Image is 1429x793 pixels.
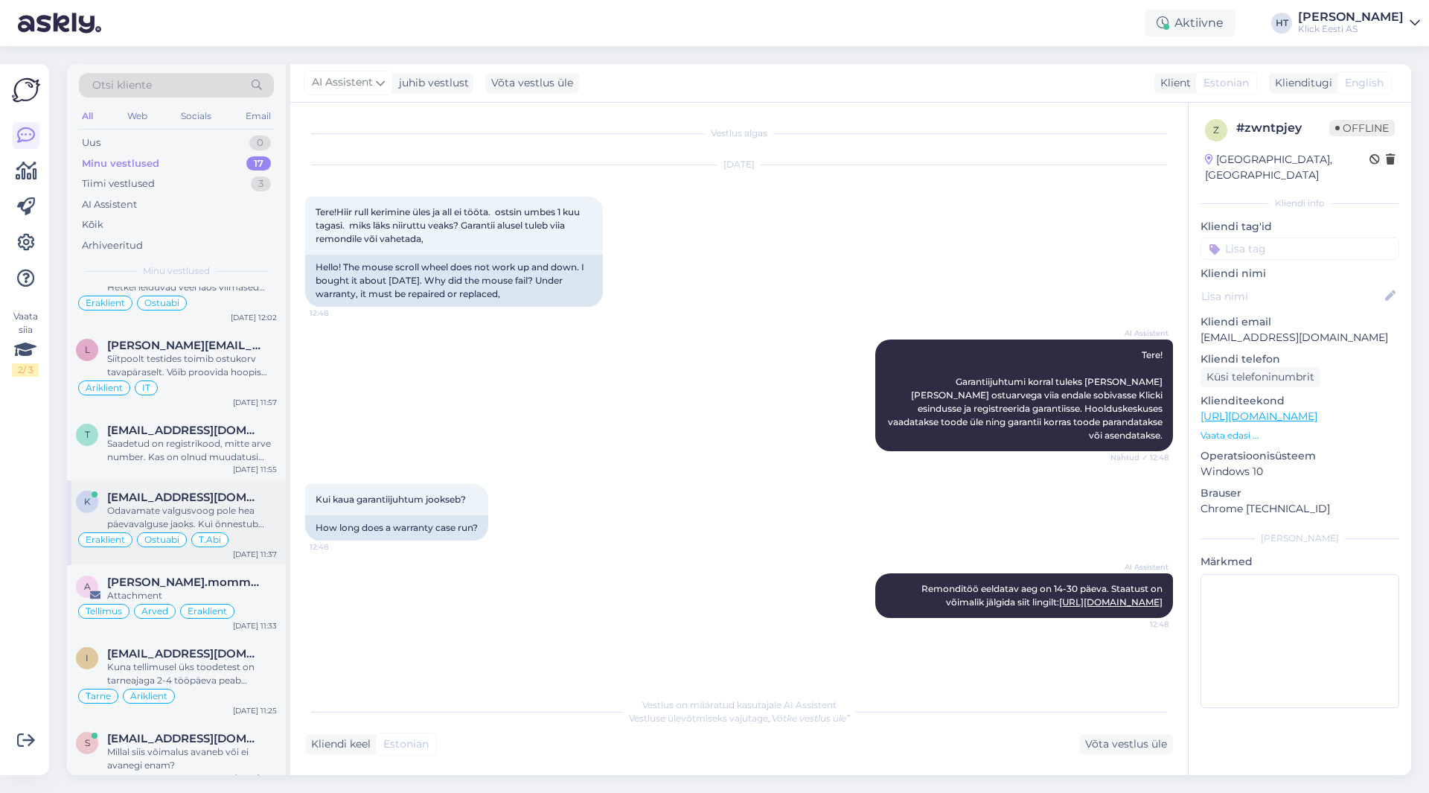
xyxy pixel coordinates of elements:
[124,106,150,126] div: Web
[85,737,90,748] span: s
[1201,429,1399,442] p: Vaata edasi ...
[107,504,277,531] div: Odavamate valgusvoog pole hea päevavalguse jaoks. Kui õnnestub tuba hämardada mingil määral, siis...
[1201,219,1399,235] p: Kliendi tag'id
[312,74,373,91] span: AI Assistent
[86,692,111,701] span: Tarne
[144,535,179,544] span: Ostuabi
[233,549,277,560] div: [DATE] 11:37
[1201,367,1320,387] div: Küsi telefoninumbrit
[233,705,277,716] div: [DATE] 11:25
[1201,393,1399,409] p: Klienditeekond
[1079,734,1173,754] div: Võta vestlus üle
[107,339,262,352] span: lauri@kahur.ee
[1269,75,1332,91] div: Klienditugi
[233,464,277,475] div: [DATE] 11:55
[188,607,227,616] span: Eraklient
[82,156,159,171] div: Minu vestlused
[86,535,125,544] span: Eraklient
[316,494,466,505] span: Kui kaua garantiijuhtum jookseb?
[86,607,122,616] span: Tellimus
[130,692,167,701] span: Äriklient
[12,76,40,104] img: Askly Logo
[1201,448,1399,464] p: Operatsioonisüsteem
[642,699,837,710] span: Vestlus on määratud kasutajale AI Assistent
[107,352,277,379] div: Siitpoolt testides toimib ostukorv tavapäraselt. Võib proovida hoopis [DOMAIN_NAME] küpsised brau...
[144,299,179,308] span: Ostuabi
[79,106,96,126] div: All
[1201,501,1399,517] p: Chrome [TECHNICAL_ID]
[1201,330,1399,345] p: [EMAIL_ADDRESS][DOMAIN_NAME]
[84,581,91,592] span: a
[12,310,39,377] div: Vaata siia
[251,176,271,191] div: 3
[485,73,579,93] div: Võta vestlus üle
[305,736,371,752] div: Kliendi keel
[82,176,155,191] div: Tiimi vestlused
[1298,23,1404,35] div: Klick Eesti AS
[82,217,103,232] div: Kõik
[921,583,1165,608] span: Remonditöö eeldatav aeg on 14-30 päeva. Staatust on võimalik jälgida siit lingilt:
[1271,13,1292,34] div: HT
[1110,452,1169,463] span: Nähtud ✓ 12:48
[86,299,125,308] span: Eraklient
[629,713,850,724] span: Vestluse ülevõtmiseks vajutage
[107,437,277,464] div: Saadetud on registrikood, mitte arve number. Kas on olnud muudatusi ketta vormingus või on ühenda...
[305,255,603,307] div: Hello! The mouse scroll wheel does not work up and down. I bought it about [DATE]. Why did the mo...
[1345,75,1384,91] span: English
[1201,532,1399,545] div: [PERSON_NAME]
[1329,120,1395,136] span: Offline
[1113,328,1169,339] span: AI Assistent
[231,312,277,323] div: [DATE] 12:02
[1201,238,1399,260] input: Lisa tag
[234,772,277,783] div: [DATE] 11:18
[310,541,365,552] span: 12:48
[1298,11,1404,23] div: [PERSON_NAME]
[1213,124,1219,136] span: z
[1201,314,1399,330] p: Kliendi email
[1201,554,1399,570] p: Märkmed
[383,736,429,752] span: Estonian
[84,496,91,507] span: k
[107,745,277,772] div: Millal siis võimalus avaneb või ei avanegi enam?
[92,77,152,93] span: Otsi kliente
[85,344,90,355] span: l
[107,491,262,504] span: kaisa.suurkuusk@gmail.com
[107,589,277,602] div: Attachment
[1203,75,1249,91] span: Estonian
[178,106,214,126] div: Socials
[233,397,277,408] div: [DATE] 11:57
[199,535,221,544] span: T.Abi
[85,429,90,440] span: t
[393,75,469,91] div: juhib vestlust
[1201,197,1399,210] div: Kliendi info
[888,349,1165,441] span: Tere! Garantiijuhtumi korral tuleks [PERSON_NAME] [PERSON_NAME] ostuarvega viia endale sobivasse ...
[143,264,210,278] span: Minu vestlused
[305,158,1173,171] div: [DATE]
[768,713,850,724] i: „Võtke vestlus üle”
[1113,561,1169,573] span: AI Assistent
[107,576,262,589] span: alexandre.mommeja via klienditugi@klick.ee
[12,363,39,377] div: 2 / 3
[107,424,262,437] span: taurivalge@gmail.com
[86,652,89,663] span: i
[249,136,271,150] div: 0
[1236,119,1329,137] div: # zwntpjey
[1201,464,1399,480] p: Windows 10
[1201,410,1317,423] a: [URL][DOMAIN_NAME]
[1205,152,1369,183] div: [GEOGRAPHIC_DATA], [GEOGRAPHIC_DATA]
[1113,619,1169,630] span: 12:48
[1201,351,1399,367] p: Kliendi telefon
[141,607,168,616] span: Arved
[1298,11,1420,35] a: [PERSON_NAME]Klick Eesti AS
[82,238,143,253] div: Arhiveeritud
[1201,485,1399,501] p: Brauser
[107,660,277,687] div: Kuna tellimusel üks toodetest on tarneajaga 2-4 tööpäeva peab ootama kuni see [PERSON_NAME] toime...
[305,515,488,541] div: How long does a warranty case run?
[1059,596,1163,608] a: [URL][DOMAIN_NAME]
[310,308,365,319] span: 12:48
[243,106,274,126] div: Email
[1201,266,1399,281] p: Kliendi nimi
[142,383,150,392] span: IT
[246,156,271,171] div: 17
[1201,288,1382,305] input: Lisa nimi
